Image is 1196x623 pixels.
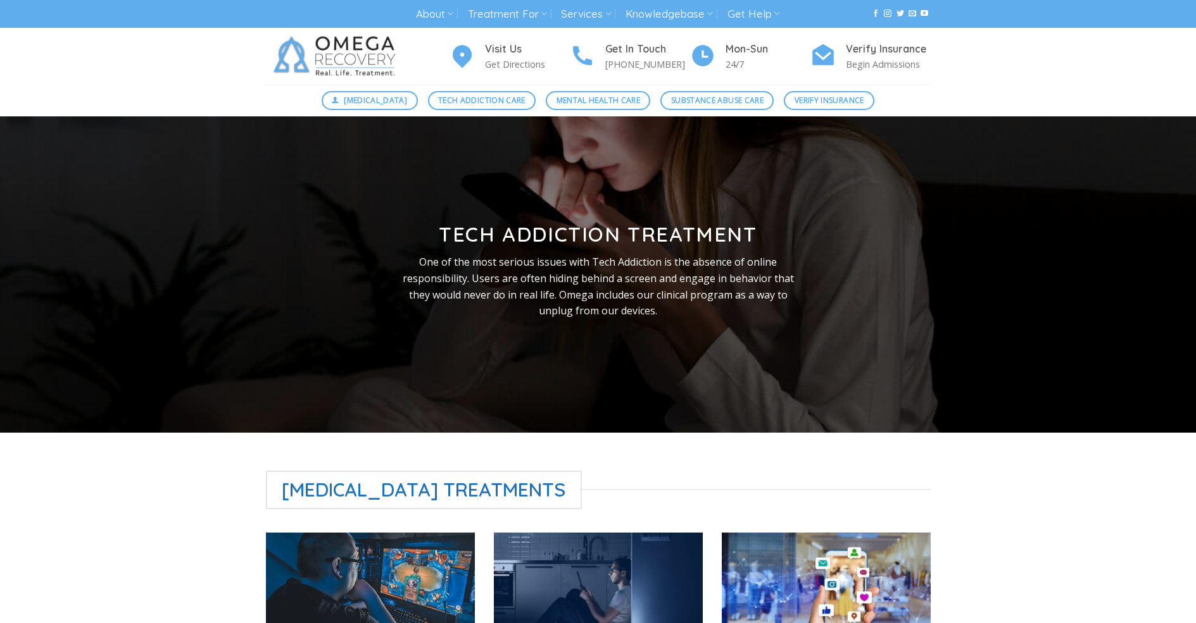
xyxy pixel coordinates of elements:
span: Substance Abuse Care [671,94,764,106]
p: One of the most serious issues with Tech Addiction is the absence of online responsibility. Users... [393,254,803,319]
a: Tech Addiction Care [428,91,536,110]
a: Services [561,3,611,26]
a: Follow on Instagram [884,9,891,18]
strong: Tech Addiction Treatment [439,221,757,247]
a: Verify Insurance Begin Admissions [810,41,931,72]
span: [MEDICAL_DATA] Treatments [266,471,582,509]
a: Follow on Facebook [872,9,879,18]
a: Visit Us Get Directions [450,41,570,72]
a: Mental Health Care [546,91,650,110]
a: Send us an email [909,9,916,18]
a: Get Help [727,3,780,26]
p: 24/7 [726,57,810,71]
p: [PHONE_NUMBER] [605,57,690,71]
h4: Verify Insurance [846,41,931,58]
a: [MEDICAL_DATA] [322,91,418,110]
h4: Mon-Sun [726,41,810,58]
a: Knowledgebase [626,3,713,26]
p: Begin Admissions [846,57,931,71]
span: Tech Addiction Care [438,94,526,106]
p: Get Directions [485,57,570,71]
a: About [416,3,453,26]
h4: Get In Touch [605,41,690,58]
a: Follow on Twitter [897,9,904,18]
h4: Visit Us [485,41,570,58]
span: Mental Health Care [557,94,640,106]
a: Treatment For [468,3,547,26]
a: Verify Insurance [784,91,874,110]
span: [MEDICAL_DATA] [344,94,407,106]
span: Verify Insurance [795,94,864,106]
a: Substance Abuse Care [660,91,774,110]
img: Omega Recovery [266,28,408,85]
a: Get In Touch [PHONE_NUMBER] [570,41,690,72]
a: Follow on YouTube [921,9,928,18]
